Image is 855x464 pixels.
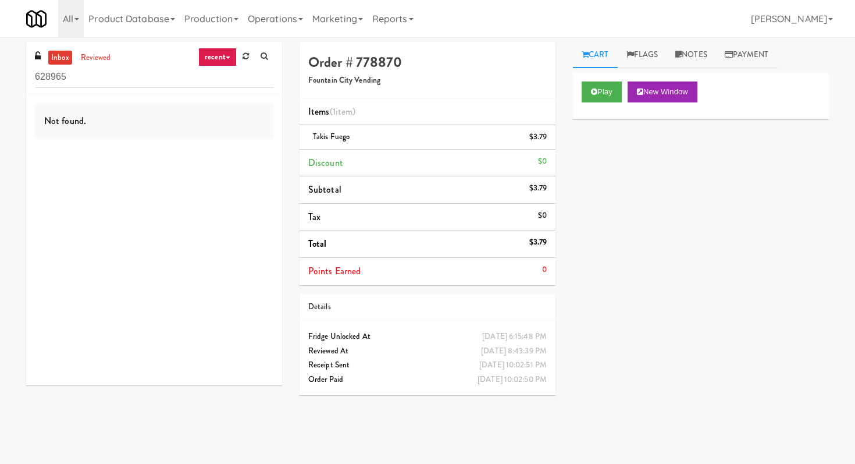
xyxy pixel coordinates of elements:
button: Play [582,82,622,102]
span: Takis Fuego [313,131,350,142]
span: Discount [308,156,343,169]
div: $3.79 [529,181,547,196]
div: Fridge Unlocked At [308,330,547,344]
ng-pluralize: item [336,105,352,118]
a: Notes [667,42,716,68]
div: $3.79 [529,235,547,250]
button: New Window [628,82,697,102]
a: Payment [716,42,778,68]
div: Order Paid [308,373,547,387]
input: Search vision orders [35,66,273,88]
div: $0 [538,154,547,169]
a: Flags [618,42,667,68]
a: inbox [48,51,72,65]
a: reviewed [78,51,114,65]
div: [DATE] 6:15:48 PM [482,330,547,344]
span: Items [308,105,355,118]
div: [DATE] 10:02:51 PM [479,358,547,373]
span: Total [308,237,327,250]
span: Subtotal [308,183,341,196]
div: Receipt Sent [308,358,547,373]
a: Cart [573,42,618,68]
img: Micromart [26,9,47,29]
div: $3.79 [529,130,547,144]
h5: Fountain City Vending [308,76,547,85]
div: [DATE] 8:43:39 PM [481,344,547,359]
a: recent [198,48,237,66]
div: $0 [538,208,547,223]
div: Reviewed At [308,344,547,359]
div: Details [308,300,547,314]
span: Not found. [44,114,86,127]
span: Points Earned [308,264,361,278]
div: [DATE] 10:02:50 PM [478,373,547,387]
span: Tax [308,210,320,224]
div: 0 [542,263,547,277]
h4: Order # 778870 [308,55,547,70]
span: (1 ) [330,105,356,118]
